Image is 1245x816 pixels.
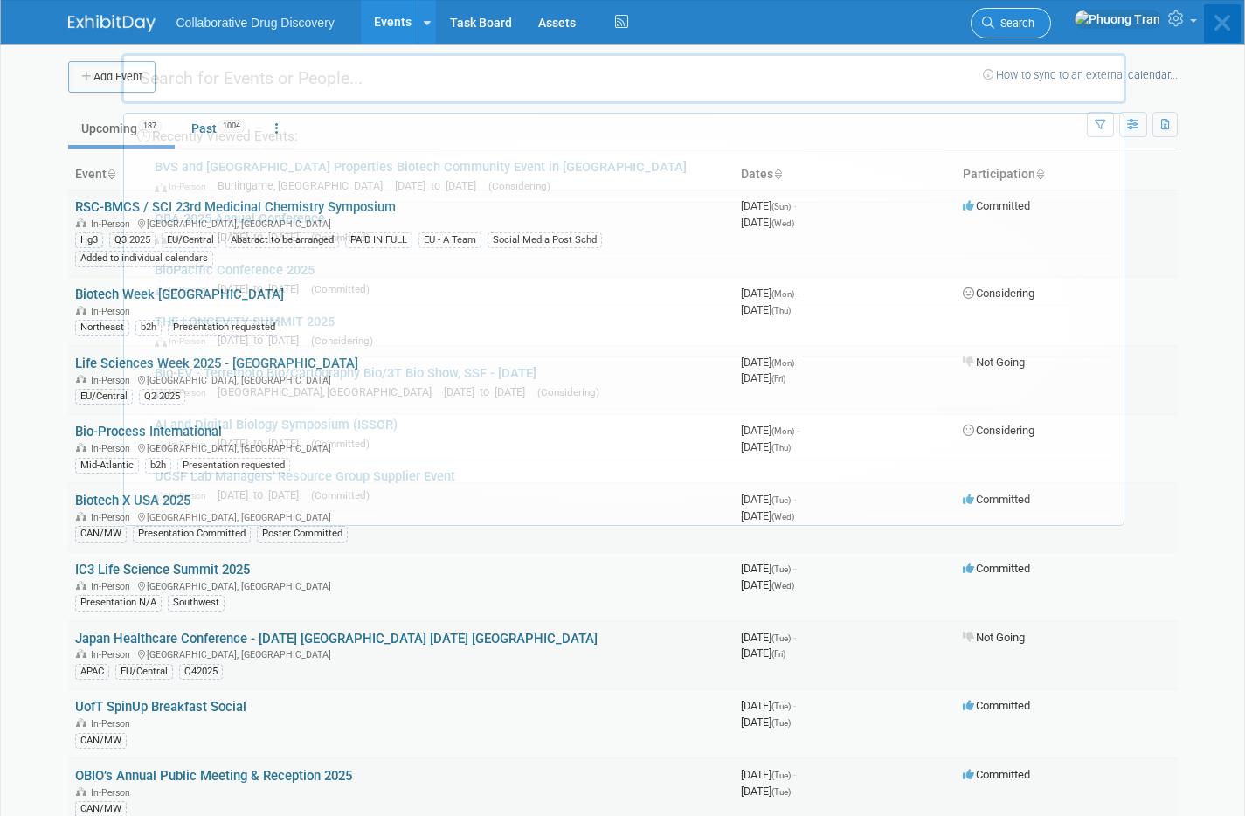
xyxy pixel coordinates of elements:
span: [DATE] to [DATE] [218,231,308,244]
span: [DATE] to [DATE] [218,334,308,347]
a: BioPacific Conference 2025 In-Person [DATE] to [DATE] (Committed) [146,254,1115,305]
span: (Committed) [311,283,370,295]
span: (Considering) [311,335,373,347]
span: Burlingame, [GEOGRAPHIC_DATA] [218,179,391,192]
a: UCSF Lab Managers' Resource Group Supplier Event In-Person [DATE] to [DATE] (Committed) [146,460,1115,511]
span: In-Person [155,181,214,192]
span: [GEOGRAPHIC_DATA], [GEOGRAPHIC_DATA] [218,385,440,398]
span: In-Person [155,387,214,398]
span: In-Person [155,335,214,347]
span: (Considering) [488,180,550,192]
a: CBA 2025 Annual Conference In-Person [DATE] to [DATE] (Committed) [146,203,1115,253]
span: [DATE] to [DATE] [218,488,308,501]
a: Bio-EV - Terremoto Bio/Cartography Bio/3T Bio Show, SSF - [DATE] In-Person [GEOGRAPHIC_DATA], [GE... [146,357,1115,408]
a: BVS and [GEOGRAPHIC_DATA] Properties Biotech Community Event in [GEOGRAPHIC_DATA] In-Person Burli... [146,151,1115,202]
div: Recently Viewed Events: [133,114,1115,151]
span: (Committed) [311,489,370,501]
span: [DATE] to [DATE] [218,437,308,450]
span: In-Person [155,490,214,501]
span: [DATE] to [DATE] [218,282,308,295]
span: (Committed) [311,232,370,244]
span: In-Person [155,284,214,295]
span: (Committed) [311,438,370,450]
span: In-Person [155,232,214,244]
span: (Considering) [537,386,599,398]
a: AI and Digital Biology Symposium (ISSCR) In-Person [DATE] to [DATE] (Committed) [146,409,1115,460]
a: THE LONGEVITY SUMMIT 2025 In-Person [DATE] to [DATE] (Considering) [146,306,1115,356]
span: [DATE] to [DATE] [444,385,534,398]
span: [DATE] to [DATE] [395,179,485,192]
span: In-Person [155,439,214,450]
input: Search for Events or People... [121,53,1126,104]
